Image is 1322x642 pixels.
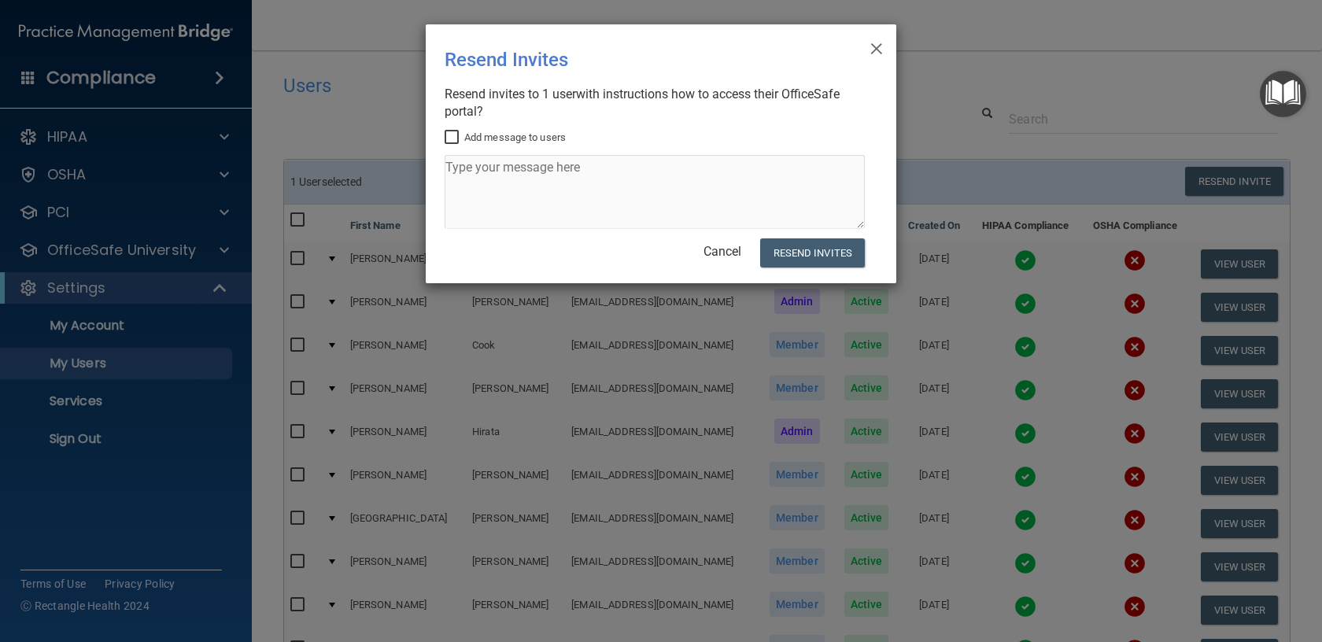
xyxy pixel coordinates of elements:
[1260,71,1306,117] button: Open Resource Center
[1050,530,1303,593] iframe: Drift Widget Chat Controller
[703,244,741,259] a: Cancel
[445,131,463,144] input: Add message to users
[445,86,865,120] div: Resend invites to 1 user with instructions how to access their OfficeSafe portal?
[870,31,884,62] span: ×
[760,238,865,267] button: Resend Invites
[445,128,566,147] label: Add message to users
[445,37,813,83] div: Resend Invites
